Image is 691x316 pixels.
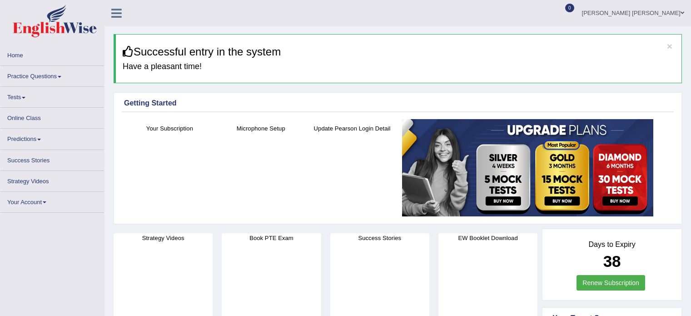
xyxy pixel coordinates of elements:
h4: Days to Expiry [552,241,671,249]
div: Getting Started [124,98,671,109]
a: Success Stories [0,150,104,168]
b: 38 [603,252,621,270]
button: × [667,41,672,51]
a: Home [0,45,104,63]
a: Tests [0,87,104,105]
a: Your Account [0,192,104,210]
h4: Success Stories [330,233,429,243]
a: Renew Subscription [577,275,645,291]
h4: Have a pleasant time! [123,62,675,71]
h3: Successful entry in the system [123,46,675,58]
h4: Update Pearson Login Detail [311,124,393,133]
img: small5.jpg [402,119,653,216]
h4: Strategy Videos [114,233,213,243]
h4: Your Subscription [129,124,211,133]
span: 0 [565,4,574,12]
h4: Book PTE Exam [222,233,321,243]
a: Predictions [0,129,104,146]
h4: Microphone Setup [220,124,302,133]
a: Practice Questions [0,66,104,84]
h4: EW Booklet Download [438,233,537,243]
a: Strategy Videos [0,171,104,189]
a: Online Class [0,108,104,125]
